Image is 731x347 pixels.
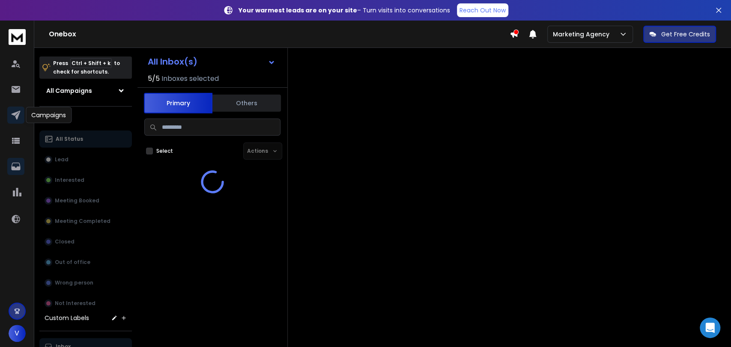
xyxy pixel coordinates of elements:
[457,3,508,17] a: Reach Out Now
[553,30,613,39] p: Marketing Agency
[9,29,26,45] img: logo
[212,94,281,113] button: Others
[49,29,510,39] h1: Onebox
[148,57,197,66] h1: All Inbox(s)
[39,82,132,99] button: All Campaigns
[26,107,72,123] div: Campaigns
[39,113,132,125] h3: Filters
[46,86,92,95] h1: All Campaigns
[459,6,506,15] p: Reach Out Now
[141,53,282,70] button: All Inbox(s)
[9,325,26,342] button: V
[239,6,450,15] p: – Turn visits into conversations
[161,74,219,84] h3: Inboxes selected
[45,314,89,322] h3: Custom Labels
[700,317,720,338] div: Open Intercom Messenger
[239,6,357,15] strong: Your warmest leads are on your site
[53,59,120,76] p: Press to check for shortcuts.
[661,30,710,39] p: Get Free Credits
[643,26,716,43] button: Get Free Credits
[156,148,173,154] label: Select
[70,58,112,68] span: Ctrl + Shift + k
[148,74,160,84] span: 5 / 5
[144,93,212,113] button: Primary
